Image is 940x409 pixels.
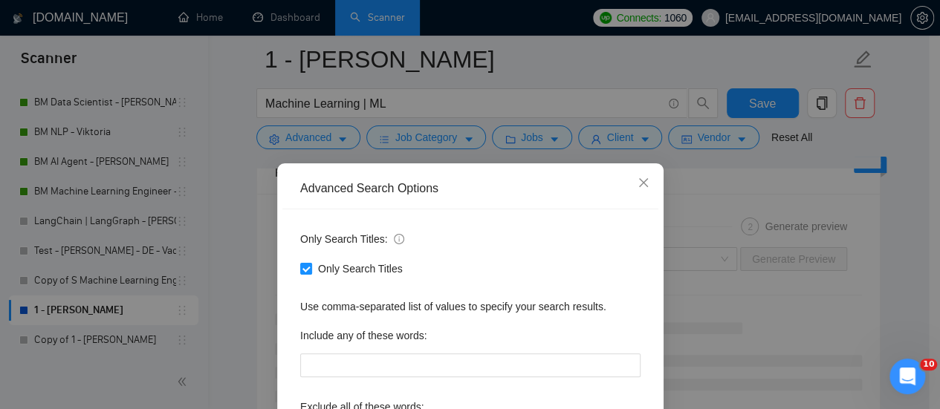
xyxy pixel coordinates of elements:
label: Include any of these words: [300,324,427,347]
button: Close [623,163,664,203]
span: Only Search Titles: [300,231,404,247]
iframe: Intercom live chat [889,359,925,394]
div: Use comma-separated list of values to specify your search results. [300,298,641,315]
span: Only Search Titles [312,261,409,277]
div: Advanced Search Options [300,180,641,197]
span: 10 [920,359,937,370]
span: info-circle [394,234,404,244]
span: close [638,177,649,189]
